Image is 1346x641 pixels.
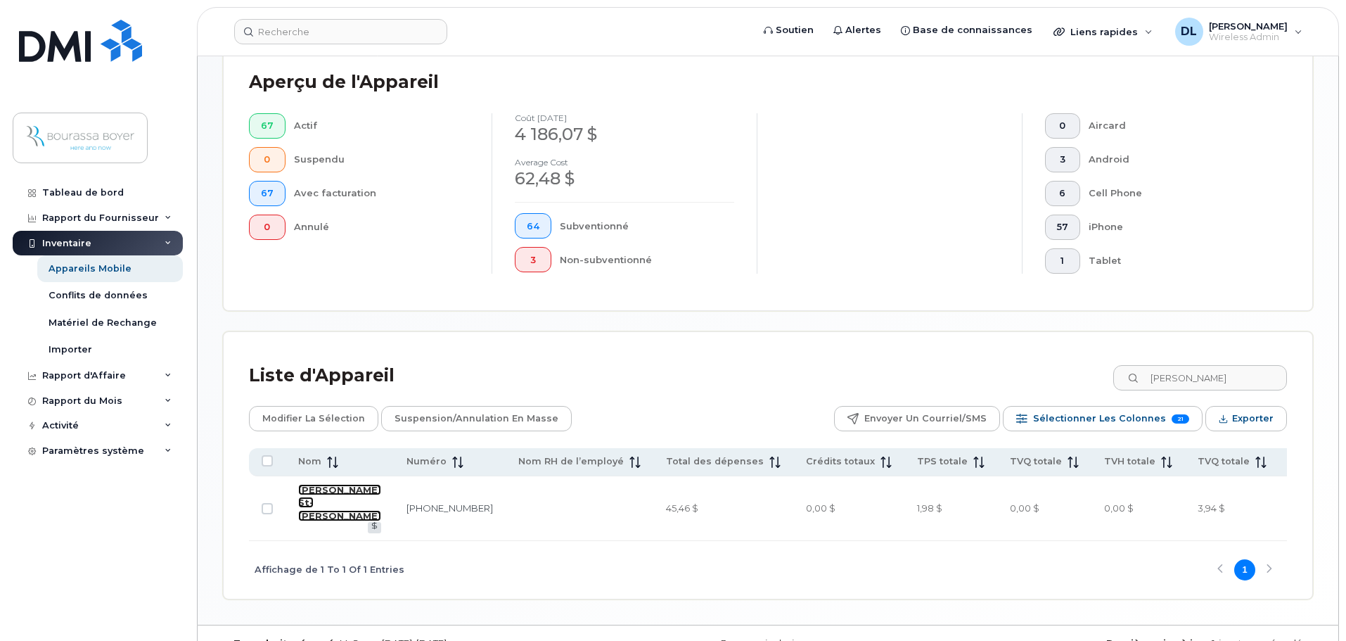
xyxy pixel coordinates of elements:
button: 0 [249,147,286,172]
button: Sélectionner les colonnes 21 [1003,406,1203,431]
span: Exporter [1232,408,1274,429]
a: Alertes [823,16,891,44]
button: 6 [1045,181,1080,206]
div: Liste d'Appareil [249,357,395,394]
button: 67 [249,113,286,139]
a: Base de connaissances [891,16,1042,44]
span: TPS totale [917,455,968,468]
span: Wireless Admin [1209,32,1288,43]
button: 57 [1045,215,1080,240]
a: [PERSON_NAME] St-[PERSON_NAME] [298,484,381,521]
div: Non-subventionné [560,247,735,272]
div: Aperçu de l'Appareil [249,64,439,101]
div: iPhone [1089,215,1265,240]
input: Recherche [234,19,447,44]
span: Affichage de 1 To 1 Of 1 Entries [255,559,404,580]
div: Avec facturation [294,181,470,206]
div: Tablet [1089,248,1265,274]
h4: coût [DATE] [515,113,734,122]
a: Soutien [754,16,823,44]
span: 21 [1172,414,1189,424]
div: Suspendu [294,147,470,172]
span: Crédits totaux [806,455,875,468]
span: 57 [1057,222,1068,233]
span: 0,00 $ [1104,502,1134,514]
a: [PHONE_NUMBER] [406,502,493,514]
input: Recherche dans la liste des appareils ... [1113,365,1287,391]
span: [PERSON_NAME] [1209,20,1288,32]
span: 0 [261,222,274,233]
span: 64 [527,221,539,232]
span: 1 [1057,255,1068,267]
h4: Average cost [515,158,734,167]
div: Actif [294,113,470,139]
div: Cell Phone [1089,181,1265,206]
span: Liens rapides [1070,26,1138,37]
span: Sélectionner les colonnes [1033,408,1166,429]
button: Suspension/Annulation en masse [381,406,572,431]
button: 0 [1045,113,1080,139]
span: 0 [261,154,274,165]
div: 62,48 $ [515,167,734,191]
span: 67 [261,120,274,132]
span: 0,00 $ [806,502,835,514]
button: Page 1 [1234,559,1255,580]
button: 3 [515,247,551,272]
span: TVQ totale [1010,455,1062,468]
button: Envoyer un courriel/SMS [834,406,1000,431]
span: Suspension/Annulation en masse [395,408,558,429]
button: 64 [515,213,551,239]
button: 67 [249,181,286,206]
span: Numéro [406,455,447,468]
span: 6 [1057,188,1068,199]
span: 3,94 $ [1198,502,1225,514]
span: 1,98 $ [917,502,942,514]
span: Soutien [776,23,814,37]
span: Alertes [845,23,881,37]
button: 3 [1045,147,1080,172]
div: Annulé [294,215,470,240]
span: 67 [261,188,274,199]
span: 0 [1057,120,1068,132]
span: 3 [1057,154,1068,165]
button: 0 [249,215,286,240]
span: 3 [527,255,539,266]
div: Subventionné [560,213,735,239]
span: 0,00 $ [1010,502,1039,514]
a: View Last Bill [368,522,381,533]
span: TVQ totale [1198,455,1250,468]
span: TVH totale [1104,455,1155,468]
div: Domnique Lefort [1165,18,1312,46]
span: Total des dépenses [666,455,764,468]
span: Nom [298,455,321,468]
div: 4 186,07 $ [515,122,734,146]
span: DL [1181,23,1197,40]
span: Envoyer un courriel/SMS [864,408,987,429]
div: Liens rapides [1044,18,1162,46]
span: Modifier la sélection [262,408,365,429]
button: Exporter [1205,406,1287,431]
div: Android [1089,147,1265,172]
button: Modifier la sélection [249,406,378,431]
div: Aircard [1089,113,1265,139]
span: Nom RH de l’employé [518,455,624,468]
button: 1 [1045,248,1080,274]
span: Base de connaissances [913,23,1032,37]
span: 45,46 $ [666,502,698,514]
